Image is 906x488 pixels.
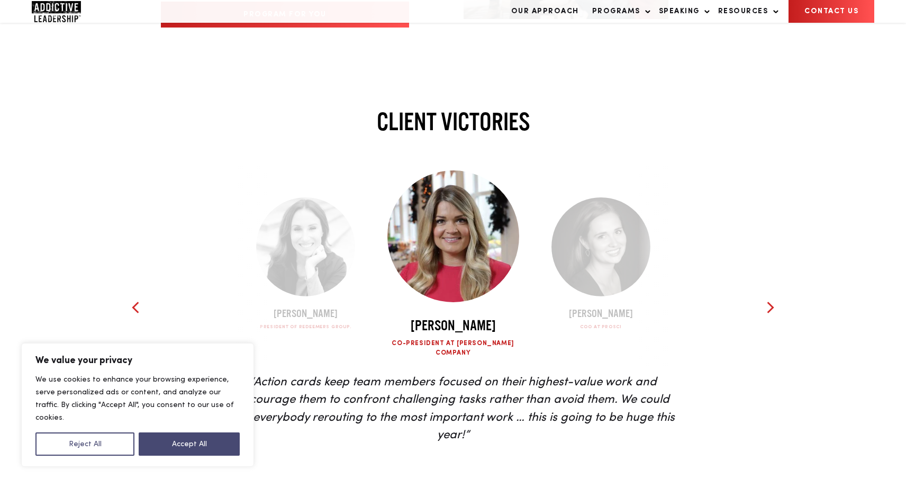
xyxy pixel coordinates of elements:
[551,308,650,320] p: [PERSON_NAME]
[587,1,651,22] a: Programs
[32,1,95,22] a: Home
[387,339,519,358] p: Co-President at [PERSON_NAME] Company
[35,354,240,367] p: We value your privacy
[387,318,519,333] p: [PERSON_NAME]
[32,1,81,22] img: Company Logo
[232,376,675,441] span: “Action cards keep team members focused on their highest-value work and encourage them to confron...
[256,323,355,331] p: President of Redeemers Group.
[654,1,710,22] a: Speaking
[713,1,779,22] a: Resources
[128,107,778,136] h2: CLIENT VICTORIES
[35,432,134,456] button: Reject All
[506,1,584,22] a: Our Approach
[551,323,650,331] p: COO at Prosci
[21,343,254,467] div: We value your privacy
[256,308,355,320] p: [PERSON_NAME]
[35,373,240,424] p: We use cookies to enhance your browsing experience, serve personalized ads or content, and analyz...
[139,432,240,456] button: Accept All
